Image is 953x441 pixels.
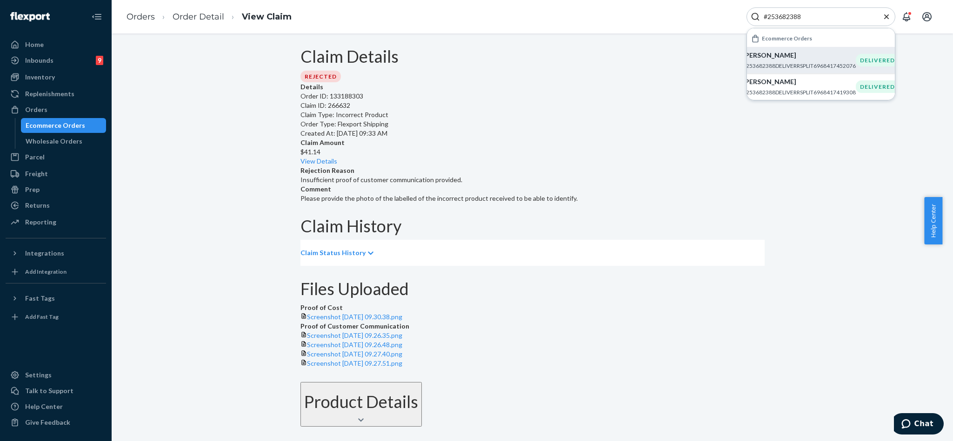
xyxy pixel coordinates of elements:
a: Home [6,37,106,52]
a: View Details [300,157,337,165]
p: Insufficient proof of customer communication provided. [300,175,765,184]
div: DELIVERED [856,54,899,66]
p: Proof of Cost [300,303,765,312]
div: Reporting [25,217,56,227]
a: Inventory [6,70,106,85]
div: Settings [25,370,52,380]
div: Give Feedback [25,418,70,427]
div: Orders [25,105,47,114]
div: Prep [25,185,40,194]
input: Search Input [760,12,874,21]
div: Add Fast Tag [25,313,59,321]
p: Rejection Reason [300,166,765,175]
button: Close Navigation [87,7,106,26]
a: Add Fast Tag [6,309,106,324]
div: Talk to Support [25,386,73,395]
div: Parcel [25,152,45,162]
div: Ecommerce Orders [26,121,85,130]
p: #253682388DELIVERRSPLIT6968417452076 [743,62,856,70]
p: Order ID: 133188303 [300,92,765,101]
a: Settings [6,368,106,382]
a: Wholesale Orders [21,134,107,149]
button: Integrations [6,246,106,261]
div: Help Center [25,402,63,411]
p: [PERSON_NAME] [743,51,856,60]
a: Ecommerce Orders [21,118,107,133]
div: Inventory [25,72,55,82]
div: Replenishments [25,89,74,99]
div: Fast Tags [25,294,55,303]
p: #253682388DELIVERRSPLIT6968417419308 [743,88,856,96]
button: Talk to Support [6,383,106,398]
a: Orders [6,102,106,117]
a: Order Detail [173,12,224,22]
div: Freight [25,169,48,178]
button: Help Center [924,197,942,244]
p: Comment [300,184,765,194]
h1: Claim History [300,217,765,236]
p: Please provide the photo of the labelled of the incorrect product received to be able to identify. [300,194,765,203]
div: 9 [96,56,103,65]
a: Add Integration [6,264,106,279]
div: Add Integration [25,268,67,276]
iframe: Opens a widget where you can chat to one of our agents [894,413,944,436]
a: Replenishments [6,86,106,101]
p: Created At: [DATE] 09:33 AM [300,129,765,138]
p: Details [300,82,765,92]
a: Prep [6,182,106,197]
a: Screenshot [DATE] 09.27.51.png [307,359,402,367]
svg: Search Icon [751,12,760,21]
button: Open account menu [918,7,936,26]
p: $41.14 [300,147,765,157]
div: Returns [25,201,50,210]
p: Claim ID: 266632 [300,101,765,110]
button: Product Details [300,382,422,427]
div: Inbounds [25,56,53,65]
a: View Claim [242,12,292,22]
a: Screenshot [DATE] 09.26.35.png [307,331,402,339]
a: Help Center [6,399,106,414]
p: Claim Type: Incorrect Product [300,110,765,119]
a: Freight [6,166,106,181]
a: Parcel [6,150,106,165]
button: Open notifications [897,7,916,26]
h6: Ecommerce Orders [762,35,812,41]
img: Flexport logo [10,12,50,21]
div: DELIVERED [856,80,899,93]
a: Orders [127,12,155,22]
p: Proof of Customer Communication [300,322,765,331]
div: Rejected [300,71,341,82]
h1: Claim Details [300,47,765,66]
a: Screenshot [DATE] 09.27.40.png [307,350,402,358]
h1: Files Uploaded [300,280,765,298]
a: Screenshot [DATE] 09.26.48.png [307,341,402,349]
button: Fast Tags [6,291,106,306]
a: Returns [6,198,106,213]
a: Screenshot [DATE] 09.30.38.png [307,313,402,321]
ol: breadcrumbs [119,3,299,31]
p: Claim Amount [300,138,765,147]
p: Order Type: Flexport Shipping [300,119,765,129]
div: Integrations [25,249,64,258]
div: Home [25,40,44,49]
h1: Product Details [304,393,418,411]
button: Give Feedback [6,415,106,430]
p: Claim Status History [300,248,366,257]
a: Inbounds9 [6,53,106,68]
a: Reporting [6,215,106,230]
button: Close Search [882,12,891,22]
p: [PERSON_NAME] [743,77,856,86]
div: Wholesale Orders [26,137,82,146]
